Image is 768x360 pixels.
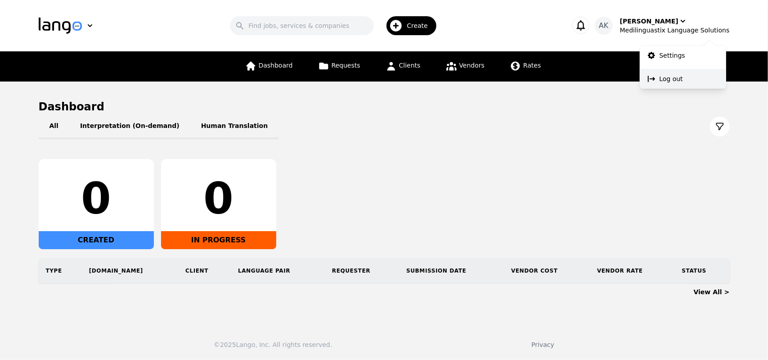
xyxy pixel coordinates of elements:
[675,258,730,283] th: Status
[190,114,279,139] button: Human Translation
[46,177,147,220] div: 0
[39,231,154,249] div: CREATED
[214,340,332,349] div: © 2025 Lango, Inc. All rights reserved.
[259,62,293,69] span: Dashboard
[399,62,421,69] span: Clients
[660,74,683,83] p: Log out
[620,17,678,26] div: [PERSON_NAME]
[590,258,674,283] th: Vendor Rate
[231,258,325,283] th: Language Pair
[660,51,685,60] p: Settings
[595,17,730,35] button: AK[PERSON_NAME]Medilinguastix Language Solutions
[531,341,554,348] a: Privacy
[694,288,730,296] a: View All >
[168,177,269,220] div: 0
[39,114,69,139] button: All
[69,114,190,139] button: Interpretation (On-demand)
[504,258,590,283] th: Vendor Cost
[240,51,298,82] a: Dashboard
[620,26,730,35] div: Medilinguastix Language Solutions
[325,258,399,283] th: Requester
[399,258,504,283] th: Submission Date
[313,51,366,82] a: Requests
[332,62,360,69] span: Requests
[161,231,276,249] div: IN PROGRESS
[230,16,374,35] input: Find jobs, services & companies
[39,258,82,283] th: Type
[374,13,442,39] button: Create
[380,51,426,82] a: Clients
[710,117,730,137] button: Filter
[39,100,730,114] h1: Dashboard
[440,51,490,82] a: Vendors
[178,258,231,283] th: Client
[504,51,546,82] a: Rates
[82,258,178,283] th: [DOMAIN_NAME]
[459,62,485,69] span: Vendors
[39,18,82,34] img: Logo
[523,62,541,69] span: Rates
[407,21,434,30] span: Create
[599,20,608,31] span: AK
